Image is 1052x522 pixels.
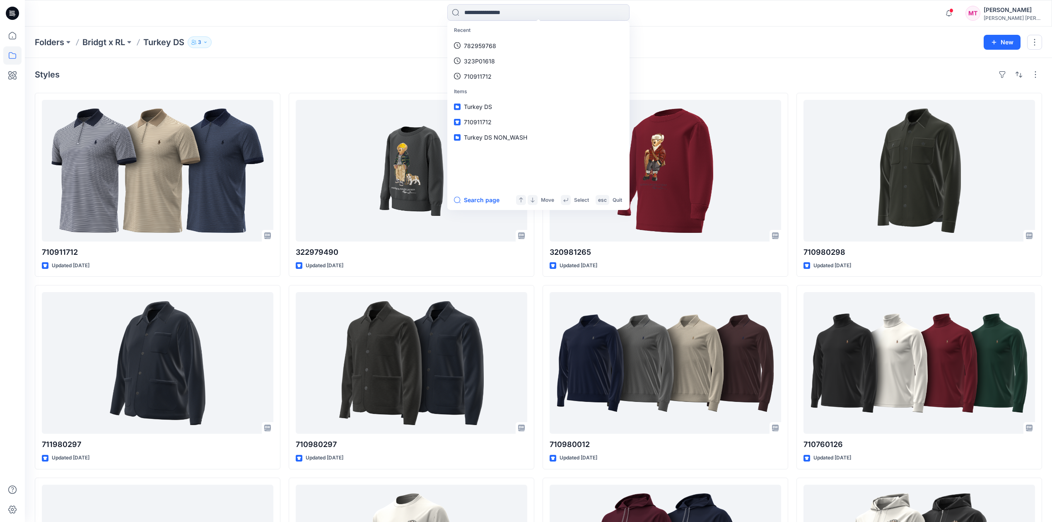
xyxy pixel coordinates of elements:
div: MT [965,6,980,21]
a: Turkey DS NON_WASH [449,130,628,145]
p: 320981265 [550,247,781,258]
p: 323P01618 [464,56,495,65]
span: Turkey DS [464,103,492,110]
a: Bridgt x RL [82,36,125,48]
p: 710980297 [296,439,527,450]
p: Updated [DATE] [52,454,89,462]
a: 322979490 [296,100,527,242]
p: Turkey DS [143,36,184,48]
p: Updated [DATE] [560,454,597,462]
p: Quit [613,196,622,204]
p: Move [541,196,554,204]
a: 323P01618 [449,53,628,68]
p: Recent [449,23,628,38]
p: Items [449,84,628,99]
a: 710911712 [449,114,628,130]
p: 322979490 [296,247,527,258]
p: Updated [DATE] [52,261,89,270]
p: 710911712 [464,72,492,80]
p: 710980298 [803,247,1035,258]
a: Folders [35,36,64,48]
p: 3 [198,38,201,47]
span: 710911712 [464,118,492,126]
a: 710980012 [550,292,781,434]
p: 782959768 [464,41,496,50]
p: 710911712 [42,247,273,258]
p: Updated [DATE] [813,454,851,462]
p: Updated [DATE] [813,261,851,270]
a: 710911712 [449,68,628,84]
div: [PERSON_NAME] [984,5,1042,15]
div: [PERSON_NAME] [PERSON_NAME] [984,15,1042,21]
a: 710980297 [296,292,527,434]
a: Turkey DS [449,99,628,114]
p: Updated [DATE] [306,454,343,462]
a: 710911712 [42,100,273,242]
h4: Styles [35,70,60,80]
p: 711980297 [42,439,273,450]
p: 710980012 [550,439,781,450]
p: 710760126 [803,439,1035,450]
button: 3 [188,36,212,48]
p: Updated [DATE] [306,261,343,270]
button: Search page [454,195,499,205]
button: New [984,35,1021,50]
a: 710760126 [803,292,1035,434]
span: Turkey DS NON_WASH [464,134,527,141]
a: 710980298 [803,100,1035,242]
a: 782959768 [449,38,628,53]
p: Updated [DATE] [560,261,597,270]
a: 711980297 [42,292,273,434]
a: 320981265 [550,100,781,242]
p: esc [598,196,607,204]
p: Select [574,196,589,204]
